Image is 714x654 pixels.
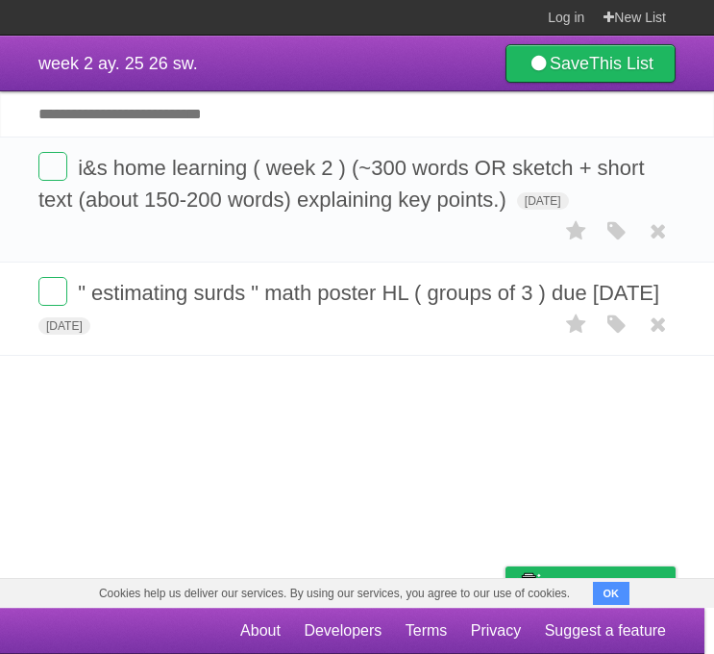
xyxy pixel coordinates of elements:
[593,582,630,605] button: OK
[38,152,67,181] label: Done
[505,44,676,83] a: SaveThis List
[38,156,645,212] span: i&s home learning ( week 2 ) (~300 words OR sketch + short text (about 150-200 words) explaining ...
[517,192,569,210] span: [DATE]
[80,579,589,608] span: Cookies help us deliver our services. By using our services, you agree to our use of cookies.
[558,309,595,340] label: Star task
[545,613,666,649] a: Suggest a feature
[240,613,281,649] a: About
[38,317,90,335] span: [DATE]
[406,613,448,649] a: Terms
[38,54,198,73] span: week 2 ay. 25 26 sw.
[505,566,676,602] a: Buy me a coffee
[471,613,521,649] a: Privacy
[515,567,541,600] img: Buy me a coffee
[558,215,595,247] label: Star task
[78,281,664,305] span: " estimating surds " math poster HL ( groups of 3 ) due [DATE]
[546,567,666,601] span: Buy me a coffee
[304,613,382,649] a: Developers
[38,277,67,306] label: Done
[589,54,653,73] b: This List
